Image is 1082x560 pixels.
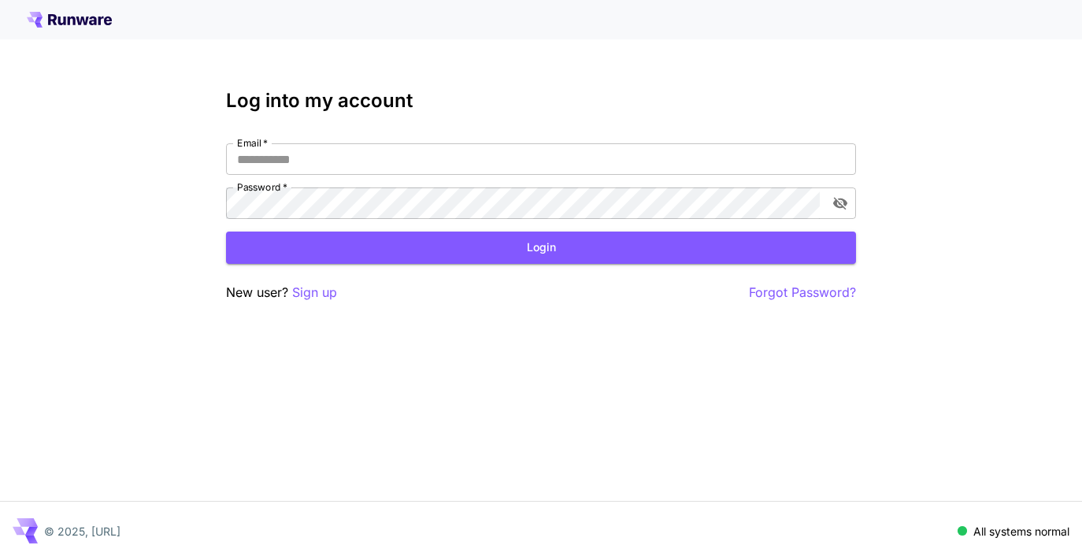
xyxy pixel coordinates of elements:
label: Email [237,136,268,150]
button: Sign up [292,283,337,302]
label: Password [237,180,287,194]
h3: Log into my account [226,90,856,112]
p: © 2025, [URL] [44,523,120,540]
button: Login [226,232,856,264]
button: Forgot Password? [749,283,856,302]
button: toggle password visibility [826,189,854,217]
p: All systems normal [973,523,1069,540]
p: New user? [226,283,337,302]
